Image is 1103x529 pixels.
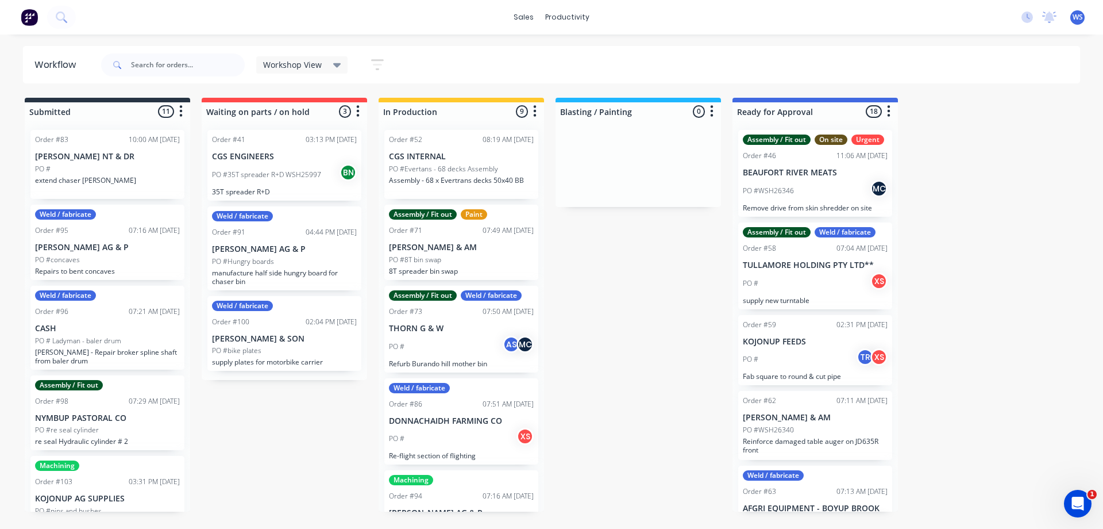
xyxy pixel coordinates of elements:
[836,151,888,161] div: 11:06 AM [DATE]
[384,130,538,199] div: Order #5208:19 AM [DATE]CGS INTERNALPO #Evertans - 68 decks AssemblyAssembly - 68 x Evertrans dec...
[34,58,82,72] div: Workflow
[129,135,180,145] div: 10:00 AM [DATE]
[35,506,102,516] p: PO #pins and bushes
[35,209,96,220] div: Weld / fabricate
[306,135,357,145] div: 03:13 PM [DATE]
[389,491,422,501] div: Order #94
[389,399,422,409] div: Order #86
[389,508,534,518] p: [PERSON_NAME] AG & P
[384,286,538,373] div: Assembly / Fit outWeld / fabricateOrder #7307:50 AM [DATE]THORN G & WPO #ASMCRefurb Burando hill ...
[483,225,534,236] div: 07:49 AM [DATE]
[212,187,357,196] p: 35T spreader R+D
[389,434,404,444] p: PO #
[743,168,888,178] p: BEAUFORT RIVER MEATS
[743,260,888,270] p: TULLAMORE HOLDING PTY LTD**
[212,269,357,286] p: manufacture half side hungry board for chaser bin
[836,396,888,406] div: 07:11 AM [DATE]
[743,135,811,145] div: Assembly / Fit out
[129,396,180,407] div: 07:29 AM [DATE]
[212,135,245,145] div: Order #41
[870,348,888,366] div: XS
[212,334,357,344] p: [PERSON_NAME] & SON
[503,336,520,353] div: AS
[212,317,249,327] div: Order #100
[738,130,892,217] div: Assembly / Fit outOn siteUrgentOrder #4611:06 AM [DATE]BEAUFORT RIVER MEATSPO #WSH26346MCRemove d...
[1064,490,1092,517] iframe: Intercom live chat
[483,306,534,317] div: 07:50 AM [DATE]
[743,204,888,212] p: Remove drive from skin shredder on site
[35,324,180,333] p: CASH
[212,346,261,356] p: PO #bike plates
[738,391,892,460] div: Order #6207:11 AM [DATE][PERSON_NAME] & AMPO #WSH26340Reinforce damaged table auger on JD635R front
[483,491,534,501] div: 07:16 AM [DATE]
[539,9,595,26] div: productivity
[743,413,888,423] p: [PERSON_NAME] & AM
[212,152,357,162] p: CGS ENGINEERS
[738,223,892,309] div: Assembly / Fit outWeld / fabricateOrder #5807:04 AM [DATE]TULLAMORE HOLDING PTY LTD**PO #XSsupply...
[389,359,534,368] p: Refurb Burando hill mother bin
[743,396,776,406] div: Order #62
[1073,12,1083,22] span: WS
[35,396,68,407] div: Order #98
[35,348,180,365] p: [PERSON_NAME] - Repair broker spline shaft from baler drum
[743,296,888,305] p: supply new turntable
[35,255,80,265] p: PO #concaves
[35,290,96,301] div: Weld / fabricate
[30,375,184,451] div: Assembly / Fit outOrder #9807:29 AM [DATE]NYMBUP PASTORAL COPO #re seal cylinderre seal Hydraulic...
[389,243,534,252] p: [PERSON_NAME] & AM
[306,227,357,237] div: 04:44 PM [DATE]
[212,256,274,267] p: PO #Hungry boards
[743,486,776,497] div: Order #63
[743,470,804,481] div: Weld / fabricate
[508,9,539,26] div: sales
[212,211,273,221] div: Weld / fabricate
[131,53,245,76] input: Search for orders...
[389,324,534,333] p: THORN G & W
[306,317,357,327] div: 02:04 PM [DATE]
[35,477,72,487] div: Order #103
[263,59,322,71] span: Workshop View
[743,504,888,513] p: AFGRI EQUIPMENT - BOYUP BROOK
[870,273,888,290] div: XS
[389,475,433,485] div: Machining
[35,494,180,504] p: KOJONUP AG SUPPLIES
[384,205,538,280] div: Assembly / Fit outPaintOrder #7107:49 AM [DATE][PERSON_NAME] & AMPO #8T bin swap8T spreader bin swap
[212,301,273,311] div: Weld / fabricate
[461,290,522,301] div: Weld / fabricate
[743,151,776,161] div: Order #46
[389,383,450,393] div: Weld / fabricate
[836,243,888,254] div: 07:04 AM [DATE]
[35,176,180,185] p: extend chaser [PERSON_NAME]
[340,164,357,181] div: BN
[212,227,245,237] div: Order #91
[389,451,534,460] p: Re-flight section of flighting
[21,9,38,26] img: Factory
[743,337,888,347] p: KOJONUP FEEDS
[35,306,68,317] div: Order #96
[516,428,534,445] div: XS
[389,342,404,352] p: PO #
[212,170,321,180] p: PO #35T spreader R+D WSH25997
[207,296,361,371] div: Weld / fabricateOrder #10002:04 PM [DATE][PERSON_NAME] & SONPO #bike platessupply plates for moto...
[35,336,121,346] p: PO # Ladyman - baler drum
[836,320,888,330] div: 02:31 PM [DATE]
[743,437,888,454] p: Reinforce damaged table auger on JD635R front
[35,267,180,275] p: Repairs to bent concaves
[743,227,811,237] div: Assembly / Fit out
[212,244,357,254] p: [PERSON_NAME] AG & P
[35,225,68,236] div: Order #95
[129,477,180,487] div: 03:31 PM [DATE]
[35,135,68,145] div: Order #83
[516,336,534,353] div: MC
[207,130,361,201] div: Order #4103:13 PM [DATE]CGS ENGINEERSPO #35T spreader R+D WSH25997BN35T spreader R+D
[743,186,794,196] p: PO #WSH26346
[389,225,422,236] div: Order #71
[389,164,498,174] p: PO #Evertans - 68 decks Assembly
[207,206,361,290] div: Weld / fabricateOrder #9104:44 PM [DATE][PERSON_NAME] AG & PPO #Hungry boardsmanufacture half sid...
[129,306,180,317] div: 07:21 AM [DATE]
[815,227,876,237] div: Weld / fabricate
[389,176,534,185] p: Assembly - 68 x Evertrans decks 50x40 BB
[743,320,776,330] div: Order #59
[30,130,184,199] div: Order #8310:00 AM [DATE][PERSON_NAME] NT & DRPO #extend chaser [PERSON_NAME]
[743,354,758,365] p: PO #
